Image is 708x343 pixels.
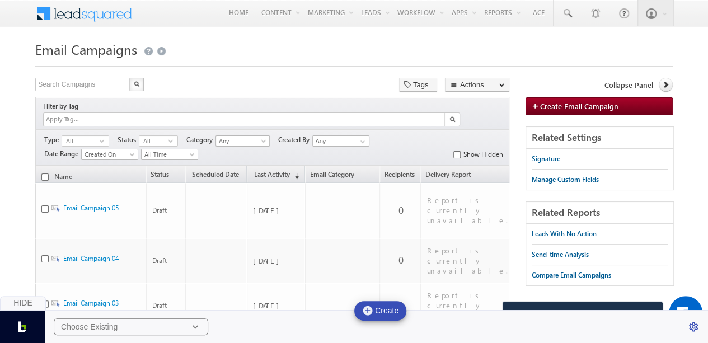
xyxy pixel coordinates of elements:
[398,253,403,266] a: 0
[139,136,168,146] span: All
[216,136,267,146] span: Any
[604,80,653,90] span: Collapse Panel
[532,229,597,239] div: Leads With No Action
[247,171,304,182] a: Last Activity(sorted descending)
[147,171,185,182] a: Status
[425,171,481,178] span: Delivery Report
[168,138,177,143] span: select
[118,135,139,145] span: Status
[312,135,369,147] input: Type to Search
[532,270,611,280] div: Compare Email Campaigns
[251,171,290,178] span: Last Activity
[134,81,139,87] img: Search
[62,136,100,146] span: All
[449,116,455,122] img: Search
[63,254,119,262] a: Email Campaign 04
[380,171,420,182] a: Recipients
[141,149,198,160] a: All Time
[44,135,62,145] span: Type
[63,204,119,212] a: Email Campaign 05
[253,205,300,215] span: [DATE]
[290,172,299,181] span: (sorted descending)
[278,135,312,145] span: Created By
[215,135,270,147] a: Any
[186,171,246,182] a: Scheduled Date
[310,171,365,178] span: Email Category
[532,149,560,169] a: Signature
[43,100,82,112] div: Filter by Tag
[142,149,195,159] span: All Time
[445,78,509,92] button: Actions
[44,149,81,159] span: Date Range
[532,175,599,185] div: Manage Custom Fields
[532,154,560,164] div: Signature
[532,224,597,244] a: Leads With No Action
[463,149,503,159] label: Show Hidden
[190,171,241,178] span: Scheduled Date
[526,127,673,149] div: Related Settings
[82,149,135,159] span: Created On
[354,136,368,147] a: Show All Items
[50,172,78,181] a: Name
[253,256,300,266] span: [DATE]
[399,78,437,92] button: Tags
[526,97,673,115] a: Create Email Campaign
[426,195,507,225] div: Report is currently unavailable.
[540,101,618,111] span: Create Email Campaign
[152,205,180,215] span: Draft
[45,115,111,124] input: Apply Tag...
[100,138,109,143] span: select
[532,170,599,190] a: Manage Custom Fields
[532,102,540,109] img: add_icon.png
[35,40,137,58] span: Email Campaigns
[41,173,49,181] input: Check all records
[81,149,138,160] a: Created On
[426,246,507,276] div: Report is currently unavailable.
[526,202,673,224] div: Related Reports
[186,135,215,145] span: Category
[398,204,403,217] a: 0
[532,245,589,265] a: Send-time Analysis
[532,265,611,285] a: Compare Email Campaigns
[152,256,180,266] span: Draft
[426,290,507,321] div: Report is currently unavailable.
[532,250,589,260] div: Send-time Analysis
